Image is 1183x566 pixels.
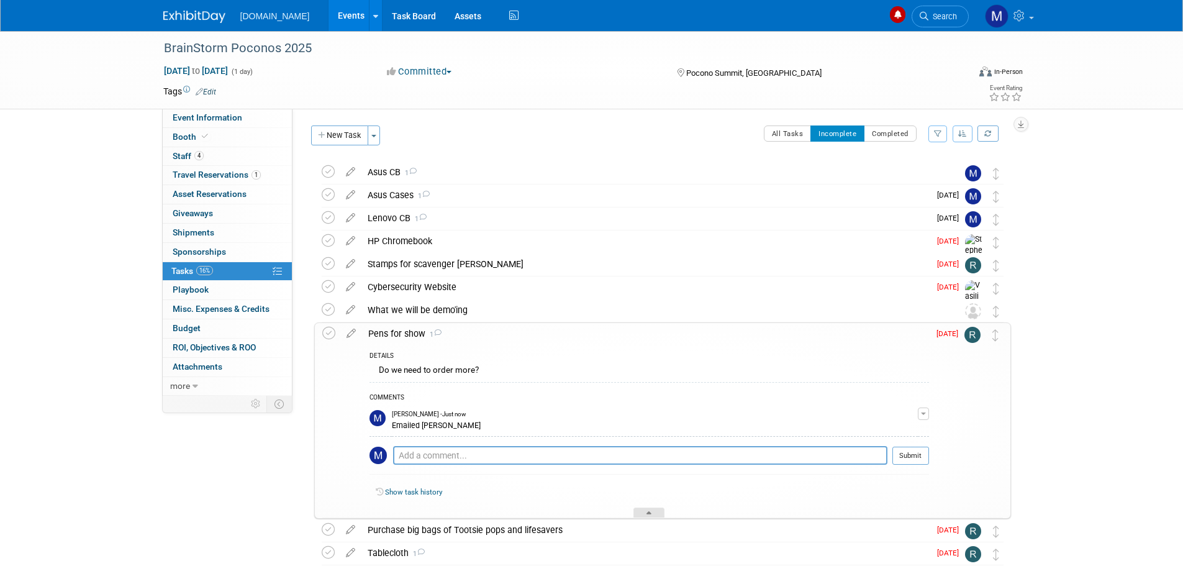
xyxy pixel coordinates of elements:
img: Rachelle Menzella [965,257,981,273]
span: [DATE] [937,526,965,534]
span: [PERSON_NAME] - Just now [392,410,466,419]
div: Stamps for scavenger [PERSON_NAME] [361,253,930,275]
a: more [163,377,292,396]
span: Search [928,12,957,21]
i: Move task [992,329,999,341]
a: edit [340,167,361,178]
div: Tablecloth [361,542,930,564]
span: 1 [425,331,442,339]
div: What we will be demo'ing [361,299,940,321]
div: COMMENTS [369,392,929,405]
div: Pens for show [362,323,929,344]
a: Attachments [163,358,292,377]
span: [DATE] [937,237,965,245]
button: All Tasks [764,126,812,142]
span: [DATE] [937,191,965,199]
span: Travel Reservations [173,170,261,180]
div: Event Rating [989,85,1022,91]
span: Event Information [173,112,242,122]
a: edit [340,547,361,559]
button: Incomplete [810,126,864,142]
img: Rachelle Menzella [965,546,981,562]
div: Cybersecurity Website [361,276,930,298]
span: Tasks [171,266,213,276]
span: Giveaways [173,208,213,218]
span: [DOMAIN_NAME] [240,11,310,21]
a: Asset Reservations [163,185,292,204]
div: DETAILS [369,352,929,362]
img: Unassigned [965,303,981,319]
img: Vasili Karalewich [965,280,984,335]
button: Submit [892,447,929,465]
a: Budget [163,319,292,338]
a: Playbook [163,281,292,299]
span: Pocono Summit, [GEOGRAPHIC_DATA] [686,68,822,78]
div: Asus CB [361,162,940,183]
button: Committed [383,65,456,78]
div: BrainStorm Poconos 2025 [160,37,950,60]
span: [DATE] [937,214,965,222]
i: Move task [993,191,999,203]
div: Purchase big bags of Tootsie pops and lifesavers [361,519,930,541]
img: Mark Menzella [965,188,981,204]
a: Edit [196,88,216,96]
a: Sponsorships [163,243,292,262]
i: Move task [993,214,999,226]
div: Emailed [PERSON_NAME] [392,419,918,431]
span: 4 [194,151,204,160]
i: Move task [993,168,999,180]
div: Asus Cases [361,185,930,206]
a: edit [340,189,361,201]
span: 1 [410,215,427,223]
img: Mark Menzella [965,211,981,227]
span: Playbook [173,285,209,294]
img: Mark Menzella [369,410,386,426]
td: Tags [163,85,216,98]
a: ROI, Objectives & ROO [163,339,292,357]
span: more [170,381,190,391]
a: Refresh [977,126,999,142]
span: [DATE] [936,329,964,338]
a: edit [340,524,361,536]
div: Lenovo CB [361,208,930,229]
img: Stephen Bart [965,234,984,278]
span: Sponsorships [173,247,226,257]
a: Shipments [163,224,292,242]
span: Staff [173,151,204,161]
i: Booth reservation complete [202,133,208,140]
i: Move task [993,526,999,537]
span: Misc. Expenses & Credits [173,304,270,314]
span: [DATE] [937,260,965,268]
span: [DATE] [937,283,965,291]
span: to [190,66,202,76]
img: Rachelle Menzella [965,523,981,539]
span: 1 [252,170,261,180]
i: Move task [993,237,999,249]
div: HP Chromebook [361,231,930,252]
img: Rachelle Menzella [964,327,981,343]
img: Mark Menzella [985,4,1008,28]
span: 1 [401,169,417,177]
span: Budget [173,323,201,333]
a: edit [340,212,361,224]
a: Event Information [163,109,292,127]
a: Search [912,6,969,27]
td: Toggle Event Tabs [266,396,292,412]
i: Move task [993,260,999,272]
span: [DATE] [937,549,965,557]
button: Completed [864,126,917,142]
button: New Task [311,126,368,145]
img: Mark Menzella [369,447,387,464]
a: edit [340,258,361,270]
td: Personalize Event Tab Strip [245,396,267,412]
a: Travel Reservations1 [163,166,292,185]
img: ExhibitDay [163,11,225,23]
i: Move task [993,283,999,294]
span: 1 [414,192,430,200]
a: edit [340,328,362,339]
span: [DATE] [DATE] [163,65,229,76]
a: edit [340,235,361,247]
a: Staff4 [163,147,292,166]
i: Move task [993,549,999,560]
span: 16% [196,266,213,275]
